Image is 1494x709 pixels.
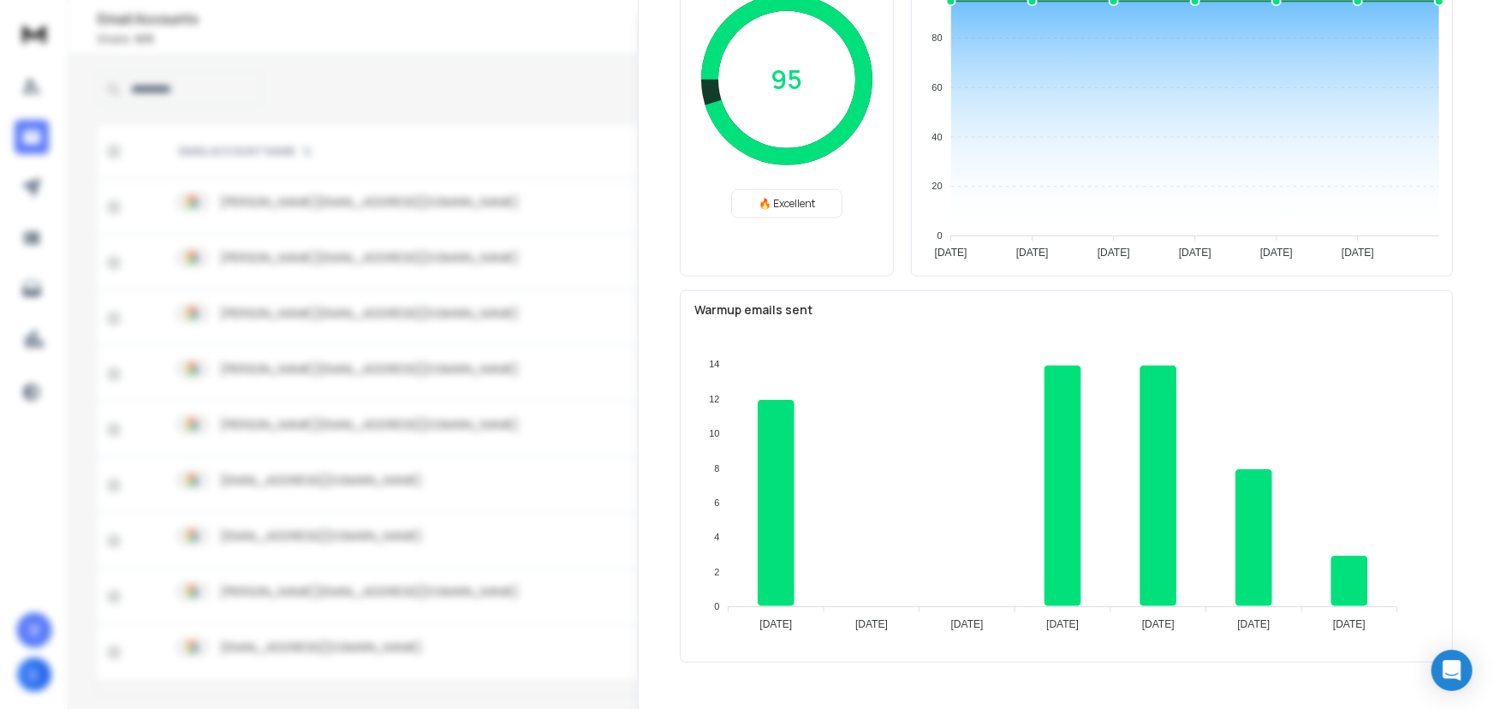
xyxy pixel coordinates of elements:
tspan: [DATE] [1260,247,1293,259]
tspan: 8 [714,463,719,474]
tspan: 60 [932,82,942,92]
tspan: [DATE] [1098,247,1130,259]
tspan: [DATE] [935,247,967,259]
p: 95 [771,64,803,95]
tspan: 80 [932,33,942,43]
tspan: 6 [714,497,719,508]
tspan: 12 [709,394,719,404]
tspan: 2 [714,567,719,577]
p: Warmup emails sent [694,301,1438,319]
tspan: [DATE] [759,618,792,630]
tspan: 20 [932,182,942,192]
tspan: [DATE] [951,618,984,630]
tspan: [DATE] [1046,618,1079,630]
tspan: 0 [937,230,942,241]
tspan: [DATE] [1237,618,1270,630]
tspan: [DATE] [1016,247,1049,259]
tspan: [DATE] [1179,247,1211,259]
div: 🔥 Excellent [731,189,842,218]
tspan: 40 [932,132,942,142]
tspan: 10 [709,429,719,439]
tspan: [DATE] [1342,247,1374,259]
tspan: [DATE] [1333,618,1366,630]
tspan: 14 [709,360,719,370]
div: Open Intercom Messenger [1432,650,1473,691]
tspan: 4 [714,533,719,543]
tspan: 0 [714,602,719,612]
tspan: [DATE] [1142,618,1175,630]
tspan: [DATE] [855,618,888,630]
